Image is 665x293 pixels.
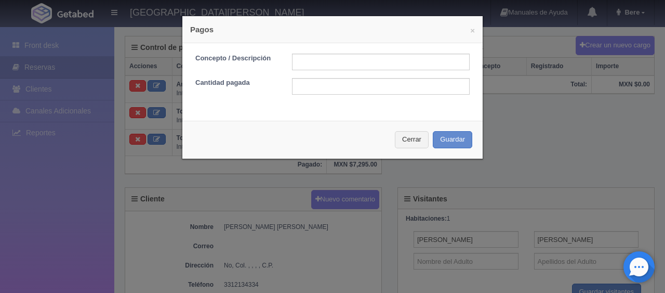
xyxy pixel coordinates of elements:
button: Guardar [433,131,472,148]
label: Cantidad pagada [188,78,284,88]
button: × [470,27,475,34]
h4: Pagos [190,24,475,35]
button: Cerrar [395,131,429,148]
label: Concepto / Descripción [188,54,284,63]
